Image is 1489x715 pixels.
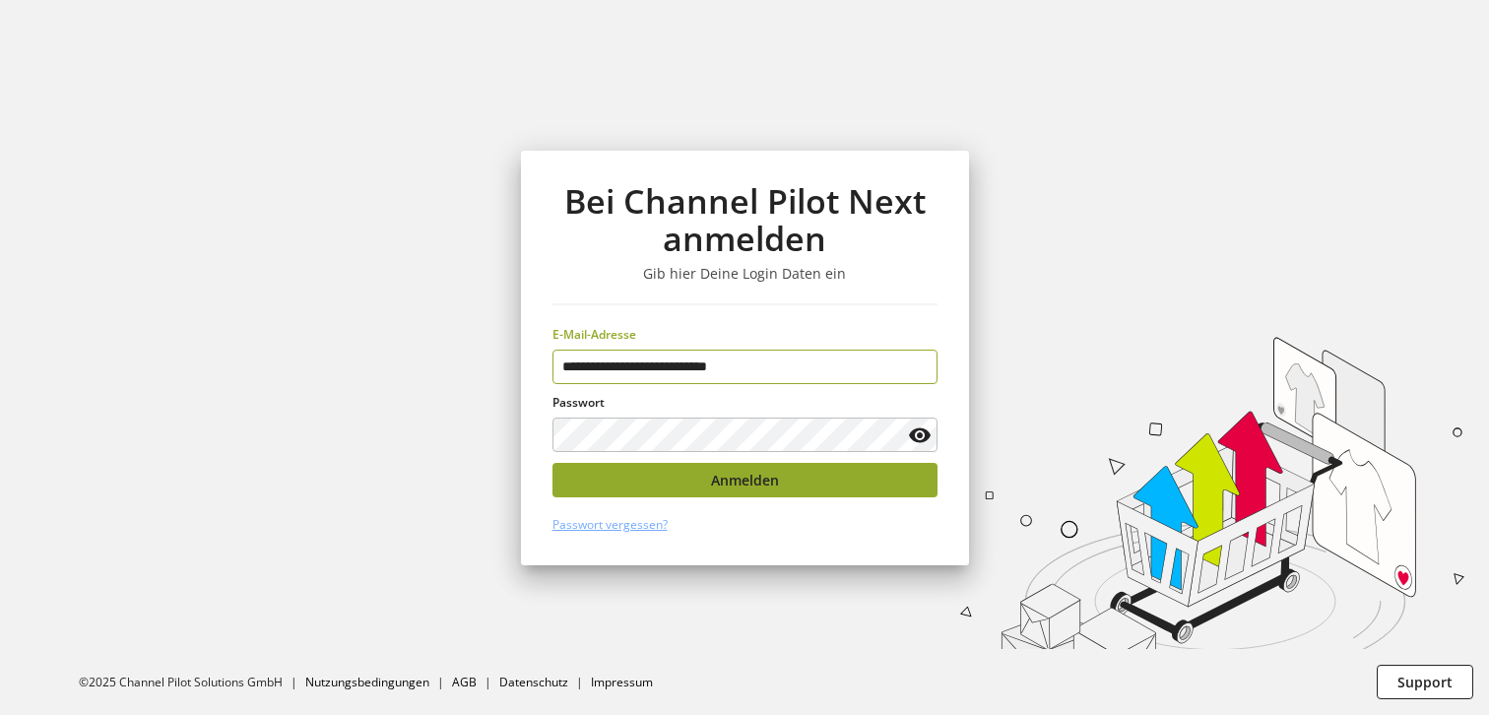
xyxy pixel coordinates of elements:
a: Passwort vergessen? [552,516,668,533]
button: Support [1377,665,1473,699]
h1: Bei Channel Pilot Next anmelden [552,182,938,258]
a: Impressum [591,674,653,690]
h3: Gib hier Deine Login Daten ein [552,265,938,283]
button: Anmelden [552,463,938,497]
a: Datenschutz [499,674,568,690]
span: E-Mail-Adresse [552,326,636,343]
li: ©2025 Channel Pilot Solutions GmbH [79,674,305,691]
span: Support [1397,672,1453,692]
span: Passwort [552,394,605,411]
a: Nutzungsbedingungen [305,674,429,690]
a: AGB [452,674,477,690]
span: Anmelden [711,470,779,490]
